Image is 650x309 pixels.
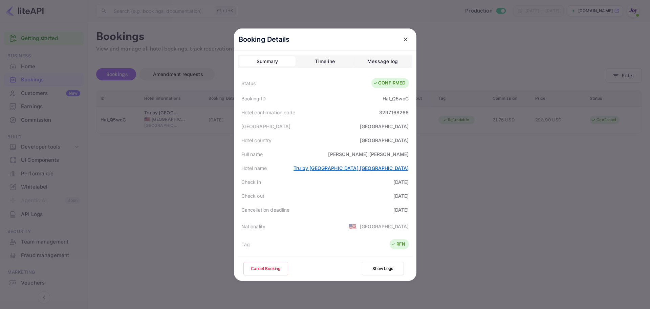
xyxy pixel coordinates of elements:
[241,95,266,102] div: Booking ID
[241,241,250,248] div: Tag
[239,34,290,44] p: Booking Details
[241,123,291,130] div: [GEOGRAPHIC_DATA]
[239,56,296,67] button: Summary
[360,123,409,130] div: [GEOGRAPHIC_DATA]
[241,165,267,172] div: Hotel name
[241,151,263,158] div: Full name
[315,57,335,65] div: Timeline
[297,56,353,67] button: Timeline
[360,137,409,144] div: [GEOGRAPHIC_DATA]
[367,57,398,65] div: Message log
[241,137,272,144] div: Hotel country
[243,262,288,275] button: Cancel Booking
[393,178,409,186] div: [DATE]
[294,165,409,171] a: Tru by [GEOGRAPHIC_DATA] [GEOGRAPHIC_DATA]
[349,220,356,232] span: United States
[393,206,409,213] div: [DATE]
[391,241,405,248] div: RFN
[241,192,264,199] div: Check out
[241,223,266,230] div: Nationality
[257,57,278,65] div: Summary
[241,109,295,116] div: Hotel confirmation code
[241,206,290,213] div: Cancellation deadline
[379,109,409,116] div: 3297168266
[362,262,404,275] button: Show Logs
[393,192,409,199] div: [DATE]
[373,80,405,86] div: CONFIRMED
[328,151,409,158] div: [PERSON_NAME] [PERSON_NAME]
[399,33,412,45] button: close
[383,95,409,102] div: HaI_Q5woC
[360,223,409,230] div: [GEOGRAPHIC_DATA]
[354,56,411,67] button: Message log
[241,178,261,186] div: Check in
[241,80,256,87] div: Status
